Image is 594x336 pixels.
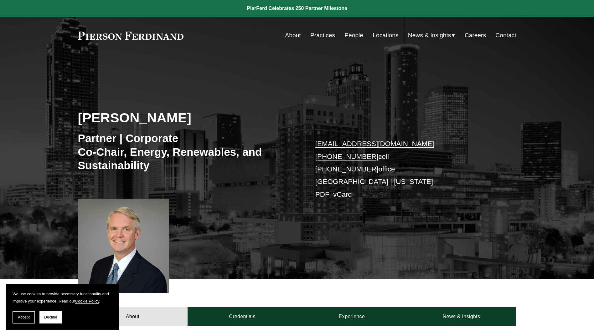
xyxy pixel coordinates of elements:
[39,311,62,323] button: Decline
[13,311,35,323] button: Accept
[6,284,119,330] section: Cookie banner
[344,29,363,41] a: People
[78,307,188,326] a: About
[78,109,297,126] h2: [PERSON_NAME]
[297,307,407,326] a: Experience
[406,307,516,326] a: News & Insights
[408,30,451,41] span: News & Insights
[13,290,113,305] p: We use cookies to provide necessary functionality and improve your experience. Read our .
[408,29,455,41] a: folder dropdown
[78,131,297,172] h3: Partner | Corporate Co-Chair, Energy, Renewables, and Sustainability
[315,153,379,160] a: [PHONE_NUMBER]
[465,29,486,41] a: Careers
[310,29,335,41] a: Practices
[188,307,297,326] a: Credentials
[315,140,434,148] a: [EMAIL_ADDRESS][DOMAIN_NAME]
[333,191,352,198] a: vCard
[18,315,30,319] span: Accept
[315,165,379,173] a: [PHONE_NUMBER]
[285,29,301,41] a: About
[315,191,329,198] a: PDF
[373,29,398,41] a: Locations
[495,29,516,41] a: Contact
[315,138,498,201] p: cell office [GEOGRAPHIC_DATA] | [US_STATE] –
[75,299,99,303] a: Cookie Policy
[44,315,57,319] span: Decline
